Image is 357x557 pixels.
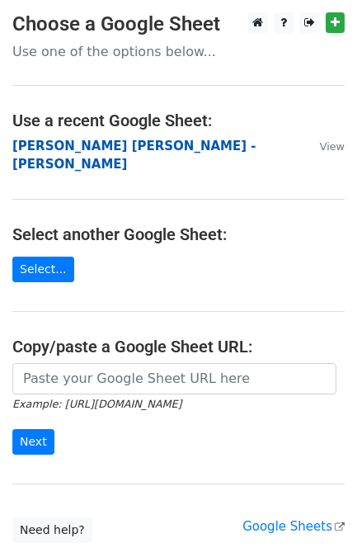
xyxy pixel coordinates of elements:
[12,111,345,130] h4: Use a recent Google Sheet:
[12,43,345,60] p: Use one of the options below...
[320,140,345,153] small: View
[12,517,92,543] a: Need help?
[12,12,345,36] h3: Choose a Google Sheet
[12,398,181,410] small: Example: [URL][DOMAIN_NAME]
[12,337,345,356] h4: Copy/paste a Google Sheet URL:
[12,224,345,244] h4: Select another Google Sheet:
[12,257,74,282] a: Select...
[12,429,54,455] input: Next
[12,363,336,394] input: Paste your Google Sheet URL here
[275,478,357,557] iframe: Chat Widget
[303,139,345,153] a: View
[242,519,345,534] a: Google Sheets
[12,139,256,172] a: [PERSON_NAME] [PERSON_NAME] - [PERSON_NAME]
